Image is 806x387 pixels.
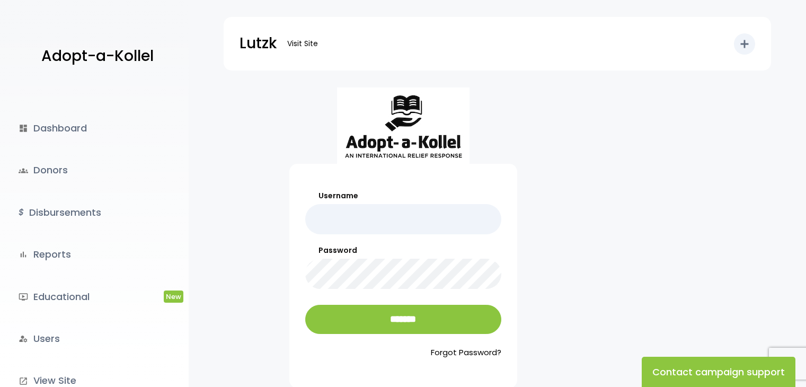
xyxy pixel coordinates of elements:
i: add [738,38,751,50]
button: Contact campaign support [642,357,795,387]
a: Adopt-a-Kollel [36,31,154,82]
a: ondemand_videoEducationalNew [11,283,144,311]
button: add [734,33,755,55]
p: Adopt-a-Kollel [41,43,154,69]
img: aak_logo_sm.jpeg [337,87,470,164]
span: groups [19,166,28,175]
i: manage_accounts [19,334,28,344]
i: launch [19,376,28,386]
a: Visit Site [282,33,323,54]
p: Lutzk [240,30,277,57]
i: bar_chart [19,250,28,259]
a: Forgot Password? [305,347,501,359]
label: Password [305,245,501,256]
label: Username [305,190,501,201]
a: dashboardDashboard [11,114,144,143]
a: bar_chartReports [11,240,144,269]
span: New [164,291,183,303]
i: ondemand_video [19,292,28,302]
i: dashboard [19,124,28,133]
a: $Disbursements [11,198,144,227]
a: groupsDonors [11,156,144,184]
a: manage_accountsUsers [11,324,144,353]
i: $ [19,205,24,221]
